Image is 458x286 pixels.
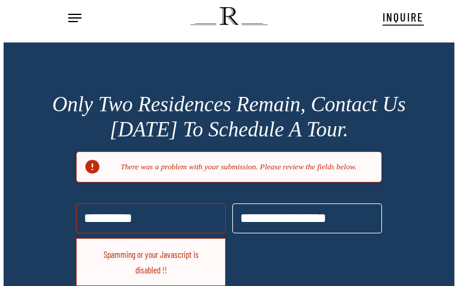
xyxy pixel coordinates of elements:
[68,12,81,24] a: Navigation Menu
[105,162,372,172] h2: There was a problem with your submission. Please review the fields below.
[76,238,226,286] div: Spamming or your Javascript is disabled !!
[383,4,424,29] a: INQUIRE
[383,10,424,24] span: INQUIRE
[190,7,268,25] img: The Regent
[48,92,409,142] h2: Only Two Residences Remain, Contact Us [DATE] To Schedule A Tour.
